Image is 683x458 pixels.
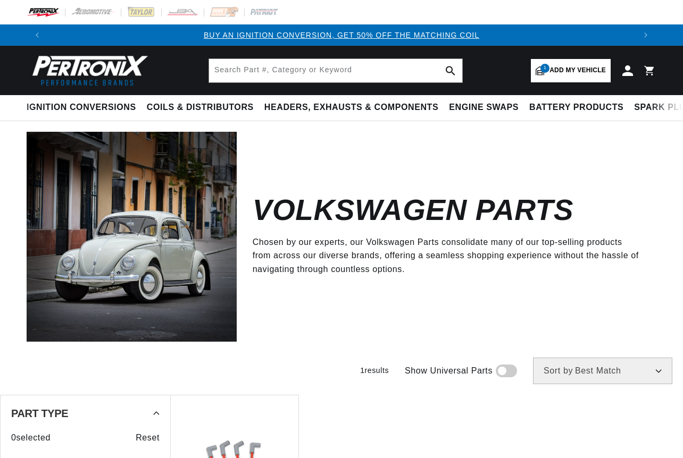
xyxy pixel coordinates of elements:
img: Volkswagen Parts [27,132,237,342]
div: Announcement [48,29,635,41]
span: 0 selected [11,431,51,445]
span: 1 results [360,366,389,375]
input: Search Part #, Category or Keyword [209,59,462,82]
div: 1 of 3 [48,29,635,41]
button: Translation missing: en.sections.announcements.next_announcement [635,24,656,46]
summary: Ignition Conversions [27,95,141,120]
span: Part Type [11,408,68,419]
summary: Coils & Distributors [141,95,259,120]
span: Show Universal Parts [405,364,493,378]
span: Add my vehicle [549,65,606,75]
span: Battery Products [529,102,623,113]
a: BUY AN IGNITION CONVERSION, GET 50% OFF THE MATCHING COIL [204,31,479,39]
select: Sort by [533,358,672,384]
summary: Battery Products [524,95,629,120]
span: Reset [136,431,160,445]
button: Translation missing: en.sections.announcements.previous_announcement [27,24,48,46]
span: Sort by [544,367,573,375]
summary: Engine Swaps [444,95,524,120]
a: 1Add my vehicle [531,59,611,82]
span: Engine Swaps [449,102,519,113]
span: Headers, Exhausts & Components [264,102,438,113]
img: Pertronix [27,52,149,89]
h2: Volkswagen Parts [253,198,573,223]
span: Coils & Distributors [147,102,254,113]
button: search button [439,59,462,82]
span: Ignition Conversions [27,102,136,113]
span: 1 [540,64,549,73]
summary: Headers, Exhausts & Components [259,95,444,120]
p: Chosen by our experts, our Volkswagen Parts consolidate many of our top-selling products from acr... [253,235,640,276]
